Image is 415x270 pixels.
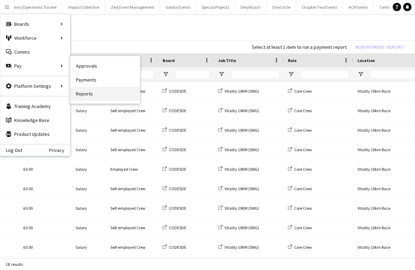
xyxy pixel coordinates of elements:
[0,147,22,153] a: Log Out
[163,128,186,133] a: CODESDE
[0,59,70,73] div: Pay
[294,128,312,133] span: Core Crew
[231,70,280,78] input: Job Title Filter Input
[163,88,186,94] a: CODESDE
[71,121,106,140] div: Salary
[163,186,186,191] a: CODESDE
[294,108,312,113] span: Core Crew
[0,113,70,127] a: Knowledge Base
[225,225,259,230] span: Vitality 10KM (SWG)
[225,147,259,152] span: Vitality 10KM (SWG)
[288,147,312,152] a: Core Crew
[106,218,158,237] div: Self-employed Crew
[218,58,236,63] span: Job Title
[106,160,158,179] div: Employed Crew
[19,218,71,237] div: £0.00
[294,88,312,94] span: Core Crew
[71,160,106,179] div: Salary
[163,225,186,230] a: CODESDE
[19,199,71,218] div: £0.00
[160,0,196,14] button: Gorilla Events
[19,238,71,257] div: £0.00
[71,140,106,159] div: Salary
[374,0,411,14] button: Central Fusion
[169,128,186,133] span: CODESDE
[169,206,186,211] span: CODESDE
[218,88,259,94] a: Vitality 10KM (SWG)
[218,225,259,230] a: Vitality 10KM (SWG)
[196,0,235,14] button: Special Projects
[294,225,312,230] span: Core Crew
[358,71,364,77] button: Open Filter Menu
[169,108,186,113] span: CODESDE
[218,245,259,250] a: Vitality 10KM (SWG)
[163,108,186,113] a: CODESDE
[296,0,343,14] button: Chapter Two Events
[288,225,312,230] a: Core Crew
[288,206,312,211] a: Core Crew
[294,147,312,152] span: Core Crew
[343,0,374,14] button: ACP Events
[225,167,259,172] span: Vitality 10KM (SWG)
[71,199,106,218] div: Salary
[169,88,186,94] span: CODESDE
[218,206,259,211] a: Vitality 10KM (SWG)
[106,140,158,159] div: Self-employed Crew
[294,245,312,250] span: Core Crew
[218,167,259,172] a: Vitality 10KM (SWG)
[169,245,186,250] span: CODESDE
[288,58,297,63] span: Role
[294,206,312,211] span: Core Crew
[169,186,186,191] span: CODESDE
[294,186,312,191] span: Core Crew
[0,17,70,31] div: Boards
[105,0,160,14] button: Zest Event Management
[218,71,225,77] button: Open Filter Menu
[175,70,210,78] input: Board Filter Input
[225,128,259,133] span: Vitality 10KM (SWG)
[163,147,186,152] a: CODESDE
[71,238,106,257] div: Salary
[288,245,312,250] a: Core Crew
[19,160,71,179] div: £0.00
[252,44,347,50] div: Select at least 1 item to run a payment report
[235,0,266,14] button: DeryNcoch
[0,45,70,59] a: Comms
[70,87,140,101] a: Reports
[294,167,312,172] span: Core Crew
[288,167,312,172] a: Core Crew
[218,186,259,191] a: Vitality 10KM (SWG)
[225,88,259,94] span: Vitality 10KM (SWG)
[218,128,259,133] a: Vitality 10KM (SWG)
[106,179,158,198] div: Self-employed Crew
[106,238,158,257] div: Self-employed Crew
[225,206,259,211] span: Vitality 10KM (SWG)
[0,99,70,113] a: Training Academy
[218,147,259,152] a: Vitality 10KM (SWG)
[19,179,71,198] div: £0.00
[70,73,140,87] a: Payments
[358,58,375,63] span: Location
[163,245,186,250] a: CODESDE
[169,225,186,230] span: CODESDE
[225,186,259,191] span: Vitality 10KM (SWG)
[106,101,158,120] div: Self-employed Crew
[106,121,158,140] div: Self-employed Crew
[266,0,296,14] button: One Circle
[70,59,140,73] a: Approvals
[225,108,259,113] span: Vitality 10KM (SWG)
[163,206,186,211] a: CODESDE
[169,167,186,172] span: CODESDE
[288,108,312,113] a: Core Crew
[71,101,106,120] div: Salary
[106,199,158,218] div: Self-employed Crew
[0,31,70,45] div: Workforce
[63,0,105,14] button: Impact Collective
[225,245,259,250] span: Vitality 10KM (SWG)
[288,186,312,191] a: Core Crew
[0,79,70,93] div: Platform Settings
[288,71,294,77] button: Open Filter Menu
[163,58,175,63] span: Board
[218,108,259,113] a: Vitality 10KM (SWG)
[71,218,106,237] div: Salary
